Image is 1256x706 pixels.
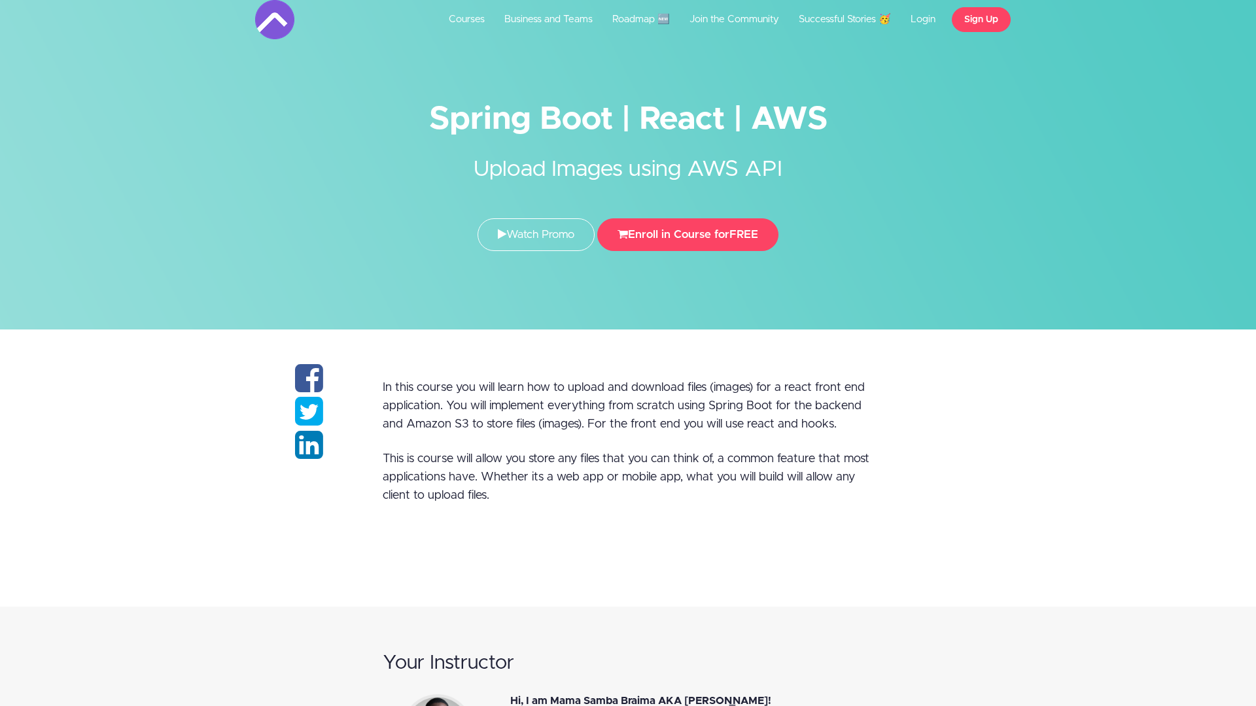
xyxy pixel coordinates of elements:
[597,218,778,251] button: Enroll in Course forFREE
[729,229,758,240] span: FREE
[295,414,323,426] a: Share on twitter
[255,105,1001,134] h1: Spring Boot | React | AWS
[383,652,873,674] h2: Your Instructor
[383,378,873,433] p: In this course you will learn how to upload and download files (images) for a react front end app...
[295,380,323,392] a: Share on facebook
[383,134,873,186] h2: Upload Images using AWS API
[952,7,1011,32] a: Sign Up
[510,696,771,706] span: Hi, I am Mama Samba Braima AKA [PERSON_NAME]!
[383,450,873,505] p: This is course will allow you store any files that you can think of, a common feature that most a...
[295,447,323,459] a: Share on linkedin
[478,218,595,251] a: Watch Promo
